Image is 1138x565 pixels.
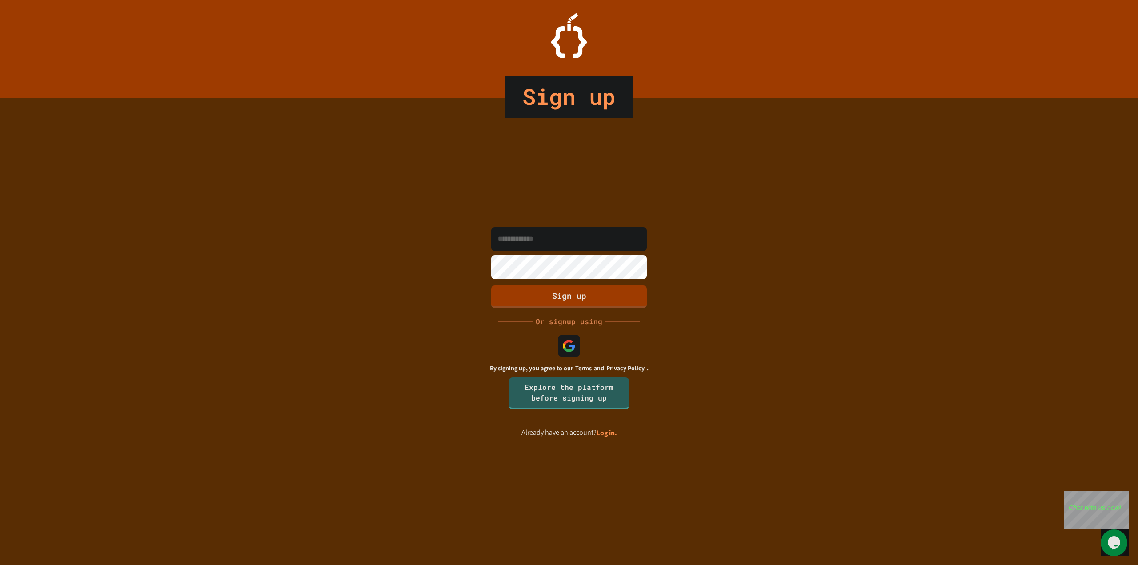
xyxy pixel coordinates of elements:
div: Or signup using [533,316,605,327]
p: Already have an account? [521,427,617,438]
img: Logo.svg [551,13,587,58]
a: Terms [575,364,592,373]
div: Sign up [505,76,633,118]
img: google-icon.svg [562,339,576,353]
iframe: chat widget [1064,491,1129,529]
a: Explore the platform before signing up [509,377,629,409]
a: Privacy Policy [606,364,645,373]
p: By signing up, you agree to our and . [490,364,649,373]
iframe: chat widget [1101,529,1129,556]
button: Sign up [491,285,647,308]
a: Log in. [597,428,617,437]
